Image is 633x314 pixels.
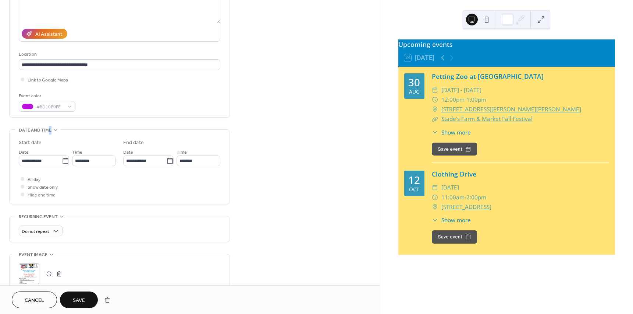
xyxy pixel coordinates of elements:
span: Cancel [25,297,44,304]
div: ; [19,264,39,284]
span: Date [19,149,29,156]
a: [STREET_ADDRESS] [441,202,491,212]
span: 1:00pm [466,95,486,105]
span: #BD10E0FF [36,103,64,111]
span: - [465,95,466,105]
span: [DATE] - [DATE] [441,86,481,95]
a: Petting Zoo at [GEOGRAPHIC_DATA] [432,72,544,81]
button: ​Show more [432,128,471,137]
span: Recurring event [19,213,58,221]
span: Time [72,149,82,156]
div: ​ [432,193,438,202]
div: Oct [409,187,419,192]
div: ​ [432,105,438,114]
span: All day [28,176,40,184]
div: Event color [19,92,74,100]
span: Date and time [19,126,51,134]
div: Clothing Drive [432,169,609,179]
span: 12:00pm [441,95,465,105]
a: [STREET_ADDRESS][PERSON_NAME][PERSON_NAME] [441,105,581,114]
button: Save [60,292,98,308]
div: ​ [432,114,438,124]
span: Hide end time [28,191,56,199]
div: Upcoming events [398,39,615,49]
div: ​ [432,95,438,105]
span: Link to Google Maps [28,76,68,84]
div: ​ [432,128,438,137]
div: ​ [432,183,438,192]
span: Date [123,149,133,156]
div: ​ [432,86,438,95]
div: ​ [432,216,438,224]
div: AI Assistant [35,31,62,38]
button: ​Show more [432,216,471,224]
div: 12 [408,175,420,185]
div: Start date [19,139,42,147]
div: Aug [409,89,420,94]
div: ​ [432,202,438,212]
span: Show more [441,128,471,137]
button: AI Assistant [22,29,67,39]
span: - [465,193,466,202]
div: End date [123,139,144,147]
span: Save [73,297,85,304]
a: Stade's Farm & Market Fall Festival [441,115,533,123]
span: Time [177,149,187,156]
span: Do not repeat [22,227,49,236]
span: Show date only [28,184,58,191]
button: Save event [432,143,477,156]
div: Location [19,50,219,58]
button: Save event [432,230,477,244]
button: Cancel [12,292,57,308]
span: [DATE] [441,183,459,192]
span: Show more [441,216,471,224]
span: Event image [19,251,47,259]
div: 30 [408,77,420,88]
span: 2:00pm [466,193,486,202]
span: 11:00am [441,193,465,202]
